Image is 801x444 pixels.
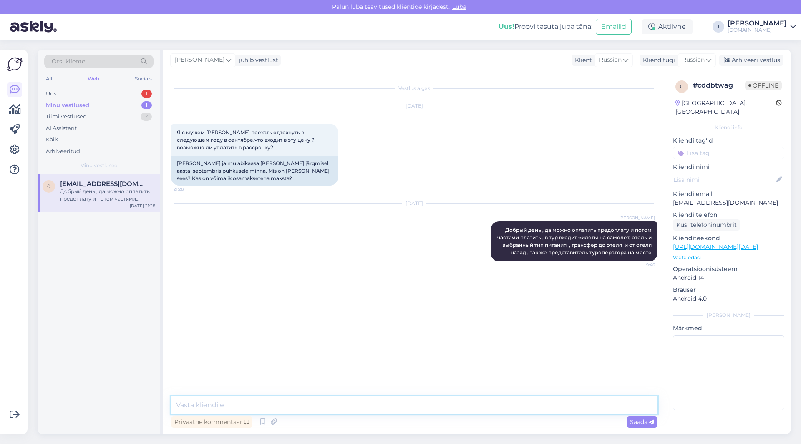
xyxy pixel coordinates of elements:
[499,23,514,30] b: Uus!
[673,234,784,243] p: Klienditeekond
[680,83,684,90] span: c
[46,147,80,156] div: Arhiveeritud
[673,324,784,333] p: Märkmed
[673,273,784,282] p: Android 14
[673,147,784,159] input: Lisa tag
[673,219,740,231] div: Küsi telefoninumbrit
[673,294,784,303] p: Android 4.0
[497,227,653,256] span: Добрый день , да можно оплатить предоплату и потом частями платить , в тур входит билеты на самол...
[171,85,657,92] div: Vestlus algas
[177,129,315,151] span: Я с мужем [PERSON_NAME] поехать отдохнуть в следующем году в сентябре.что входит в эту цену ?возм...
[673,124,784,131] div: Kliendi info
[171,200,657,207] div: [DATE]
[141,90,152,98] div: 1
[52,57,85,66] span: Otsi kliente
[141,113,152,121] div: 2
[175,55,224,65] span: [PERSON_NAME]
[673,243,758,251] a: [URL][DOMAIN_NAME][DATE]
[46,101,89,110] div: Minu vestlused
[673,211,784,219] p: Kliendi telefon
[130,203,155,209] div: [DATE] 21:28
[728,27,787,33] div: [DOMAIN_NAME]
[682,55,705,65] span: Russian
[673,175,775,184] input: Lisa nimi
[7,56,23,72] img: Askly Logo
[673,265,784,273] p: Operatsioonisüsteem
[450,3,469,10] span: Luba
[630,418,654,426] span: Saada
[572,56,592,65] div: Klient
[745,81,782,90] span: Offline
[619,215,655,221] span: [PERSON_NAME]
[174,186,205,192] span: 21:28
[80,162,118,169] span: Minu vestlused
[673,190,784,198] p: Kliendi email
[728,20,796,33] a: [PERSON_NAME][DOMAIN_NAME]
[728,20,787,27] div: [PERSON_NAME]
[673,286,784,294] p: Brauser
[675,99,776,116] div: [GEOGRAPHIC_DATA], [GEOGRAPHIC_DATA]
[673,254,784,261] p: Vaata edasi ...
[499,22,592,32] div: Proovi tasuta juba täna:
[60,180,147,188] span: 02041975@rambler.ru
[44,73,54,84] div: All
[141,101,152,110] div: 1
[624,262,655,268] span: 9:46
[86,73,101,84] div: Web
[236,56,278,65] div: juhib vestlust
[46,113,87,121] div: Tiimi vestlused
[640,56,675,65] div: Klienditugi
[596,19,632,35] button: Emailid
[133,73,154,84] div: Socials
[171,156,338,186] div: [PERSON_NAME] ja mu abikaasa [PERSON_NAME] järgmisel aastal septembris puhkusele minna. Mis on [P...
[171,416,252,428] div: Privaatne kommentaar
[46,124,77,133] div: AI Assistent
[673,198,784,207] p: [EMAIL_ADDRESS][DOMAIN_NAME]
[599,55,622,65] span: Russian
[713,21,724,33] div: T
[719,55,783,66] div: Arhiveeri vestlus
[642,19,693,34] div: Aktiivne
[673,163,784,171] p: Kliendi nimi
[673,136,784,145] p: Kliendi tag'id
[693,80,745,90] div: # cddbtwag
[171,102,657,110] div: [DATE]
[673,311,784,319] div: [PERSON_NAME]
[46,135,58,144] div: Kõik
[46,90,56,98] div: Uus
[60,188,155,203] div: Добрый день , да можно оплатить предоплату и потом частями платить , в тур входит билеты на самол...
[47,183,50,189] span: 0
